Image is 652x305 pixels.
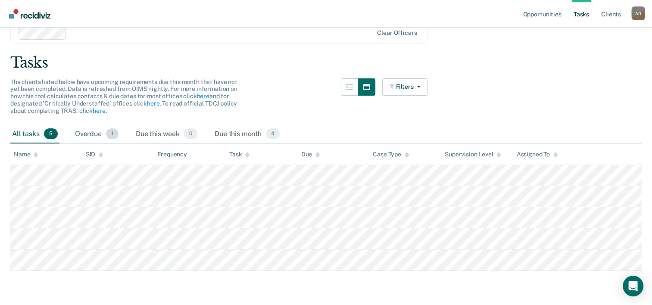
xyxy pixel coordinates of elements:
div: Assigned To [516,151,557,158]
div: Due this week0 [134,125,199,144]
div: Frequency [157,151,187,158]
span: 0 [184,128,197,140]
span: 5 [44,128,58,140]
div: Supervision Level [445,151,501,158]
div: Task [229,151,250,158]
img: Recidiviz [9,9,50,19]
a: here [147,100,159,107]
div: All tasks5 [10,125,59,144]
div: Name [14,151,38,158]
span: The clients listed below have upcoming requirements due this month that have not yet been complet... [10,78,237,114]
div: Tasks [10,54,642,72]
div: Due this month4 [213,125,281,144]
button: Profile dropdown button [631,6,645,20]
div: A D [631,6,645,20]
a: here [197,93,209,100]
div: SID [86,151,103,158]
div: Due [301,151,320,158]
span: 4 [266,128,280,140]
div: Clear officers [377,29,417,37]
div: Open Intercom Messenger [623,276,643,296]
a: here [93,107,105,114]
div: Case Type [373,151,409,158]
span: 1 [106,128,119,140]
button: Filters [382,78,428,96]
div: Overdue1 [73,125,120,144]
